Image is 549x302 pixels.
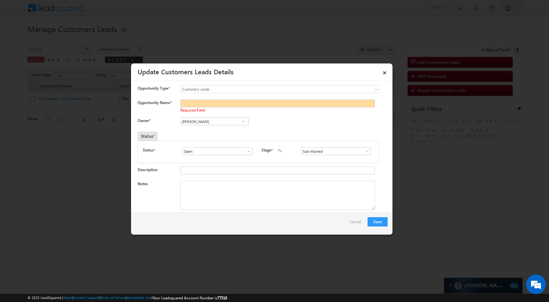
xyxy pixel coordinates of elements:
[34,34,110,43] div: Chat with us now
[11,34,27,43] img: d_60004797649_company_0_60004797649
[243,148,251,154] a: Show All Items
[63,295,73,300] a: About
[107,3,123,19] div: Minimize live chat window
[350,217,364,230] a: Cancel
[180,85,380,93] a: Customers Leads
[8,61,119,196] textarea: Type your message and hit 'Enter'
[100,295,126,300] a: Terms of Service
[182,147,253,155] input: Type to Search
[379,66,390,77] a: ×
[27,295,227,301] span: © 2025 LeadSquared | | | | |
[217,295,227,300] span: 77516
[153,295,227,300] span: Your Leadsquared Account Number is
[138,132,158,141] div: Status
[361,148,370,154] a: Show All Items
[181,86,353,92] span: Customers Leads
[74,295,99,300] a: Contact Support
[89,202,119,210] em: Start Chat
[239,118,247,125] a: Show All Items
[368,217,388,226] button: Save
[138,181,148,186] label: Notes
[127,295,152,300] a: Acceptable Use
[138,100,172,105] label: Opportunity Name
[143,147,154,153] label: Status
[261,147,271,153] label: Stage
[180,117,249,125] input: Type to Search
[138,118,150,123] label: Owner
[138,85,168,91] span: Opportunity Type
[301,147,371,155] input: Type to Search
[138,67,234,76] a: Update Customers Leads Details
[180,108,205,113] span: Required Field
[138,167,158,172] label: Description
